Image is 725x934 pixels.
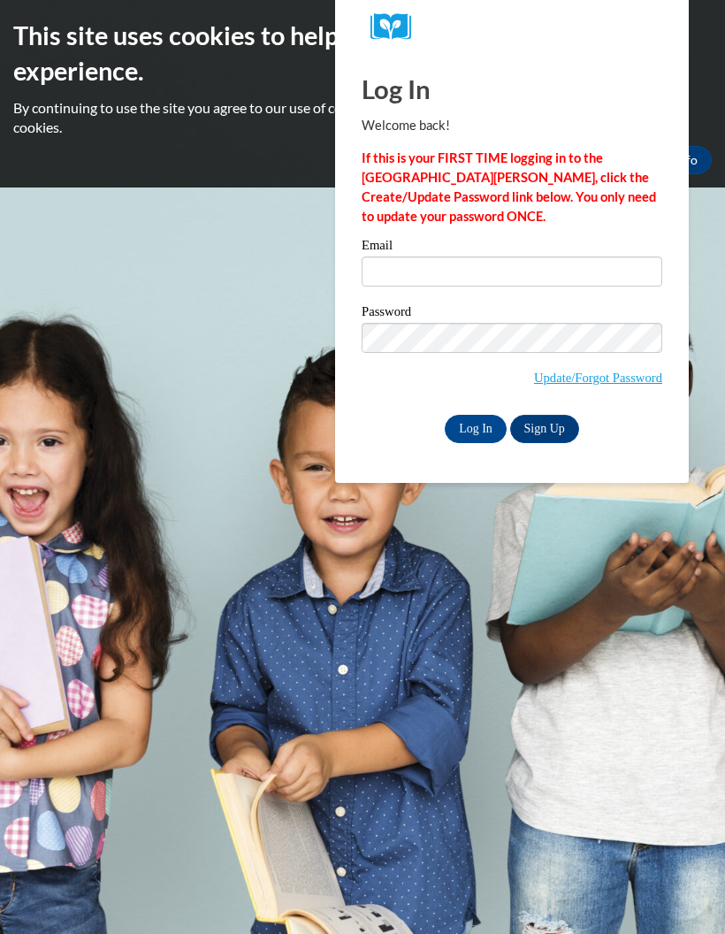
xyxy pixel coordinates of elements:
[510,415,579,443] a: Sign Up
[370,13,424,41] img: Logo brand
[534,371,662,385] a: Update/Forgot Password
[362,71,662,107] h1: Log In
[362,116,662,135] p: Welcome back!
[362,150,656,224] strong: If this is your FIRST TIME logging in to the [GEOGRAPHIC_DATA][PERSON_NAME], click the Create/Upd...
[445,415,507,443] input: Log In
[370,13,653,41] a: COX Campus
[654,863,711,920] iframe: Button to launch messaging window
[362,305,662,323] label: Password
[13,18,712,89] h2: This site uses cookies to help improve your learning experience.
[362,239,662,256] label: Email
[13,98,712,137] p: By continuing to use the site you agree to our use of cookies. Use the ‘More info’ button to read...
